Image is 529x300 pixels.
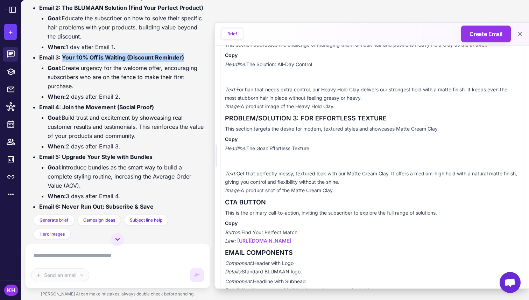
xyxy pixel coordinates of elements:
li: 2 days after Email 2. [48,92,204,101]
strong: Email 4: Join the Movement (Social Proof) [39,104,154,111]
em: Link: [225,238,236,244]
p: This section targets the desire for modern, textured styles and showcases Matte Cream Clay. [225,125,519,133]
strong: When: [48,143,66,150]
button: Hero images [34,229,71,240]
strong: Goal: [48,164,62,171]
em: Component: [225,278,253,284]
strong: When: [48,43,66,50]
em: Text: [225,86,237,92]
em: Button: [225,229,241,235]
li: 3 days after Email 4. [48,191,204,201]
div: KH [4,285,18,296]
a: [URL][DOMAIN_NAME] [237,238,291,244]
h3: PROBLEM/SOLUTION 3: FOR EFFORTLESS TEXTURE [225,113,519,123]
p: Header with Logo Standard BLUMAAN logo. [225,259,519,276]
em: Headline: [225,61,246,67]
p: The Goal: Effortless Texture Get that perfectly messy, textured look with our Matte Cream Clay. I... [225,144,519,195]
h3: CTA BUTTON [225,197,519,207]
button: Brief [222,29,243,39]
p: Headline with Subhead Use the copy provided to address the customer's problem. [225,277,519,294]
span: Campaign ideas [83,217,115,223]
div: [PERSON_NAME] AI can make mistakes, always double check before sending. [25,288,210,300]
h3: EMAIL COMPONENTS [225,248,519,258]
strong: When: [48,93,66,100]
button: Generate brief [34,215,75,226]
button: Subject line help [124,215,168,226]
li: Build trust and excitement by showcasing real customer results and testimonials. This reinforces ... [48,113,204,140]
strong: Email 5: Upgrade Your Style with Bundles [39,153,153,160]
li: Create urgency for the welcome offer, encouraging subscribers who are on the fence to make their ... [48,63,204,91]
span: + [8,27,13,37]
span: Hero images [40,231,65,237]
img: Raleon Logo [4,9,7,10]
a: Open chat [500,272,521,293]
h4: Copy [225,52,519,59]
li: 2 days after Email 3. [48,142,204,151]
span: Generate brief [40,217,69,223]
li: Introduce bundles as the smart way to build a complete styling routine, increasing the Average Or... [48,163,204,190]
h4: Copy [225,220,519,227]
button: Create Email [461,26,511,42]
li: Convert satisfied customers into recurring subscribers by highlighting the convenience and 15% sa... [48,212,204,240]
strong: When: [48,193,66,200]
strong: Goal: [48,64,62,71]
p: The Solution: All-Day Control For hair that needs extra control, our Heavy Hold Clay delivers our... [225,60,519,111]
em: Text: [225,170,237,176]
li: 1 day after Email 1. [48,42,204,51]
em: Image: [225,187,241,193]
strong: Goal: [48,15,62,22]
strong: Email 2: The BLUMAAN Solution (Find Your Perfect Product) [39,4,203,11]
strong: Email 3: Your 10% Off is Waiting (Discount Reminder) [39,54,184,61]
em: Component: [225,260,253,266]
p: Find Your Perfect Match [225,228,519,245]
strong: Goal: [48,114,62,121]
em: Details: [225,268,242,274]
em: Image: [225,103,241,109]
strong: Goal: [48,214,62,221]
h4: Copy [225,136,519,143]
em: Details: [225,287,242,293]
em: Headline: [225,145,246,151]
strong: Email 6: Never Run Out: Subscribe & Save [39,203,154,210]
li: Educate the subscriber on how to solve their specific hair problems with your products, building ... [48,14,204,41]
button: Send an email [31,268,89,282]
button: Campaign ideas [77,215,121,226]
span: Create Email [470,30,502,38]
button: + [4,24,17,40]
p: This is the primary call-to-action, inviting the subscriber to explore the full range of solutions. [225,209,519,217]
span: Subject line help [130,217,162,223]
